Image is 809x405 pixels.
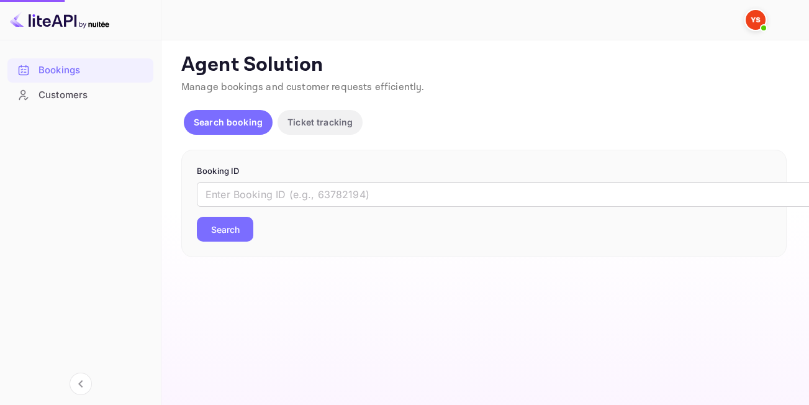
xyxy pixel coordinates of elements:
div: Customers [38,88,147,102]
img: Yandex Support [746,10,766,30]
p: Agent Solution [181,53,787,78]
img: LiteAPI logo [10,10,109,30]
p: Ticket tracking [287,116,353,129]
p: Booking ID [197,165,771,178]
div: Bookings [38,63,147,78]
div: Bookings [7,58,153,83]
a: Customers [7,83,153,106]
div: Customers [7,83,153,107]
button: Collapse navigation [70,373,92,395]
a: Bookings [7,58,153,81]
p: Search booking [194,116,263,129]
span: Manage bookings and customer requests efficiently. [181,81,425,94]
button: Search [197,217,253,242]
